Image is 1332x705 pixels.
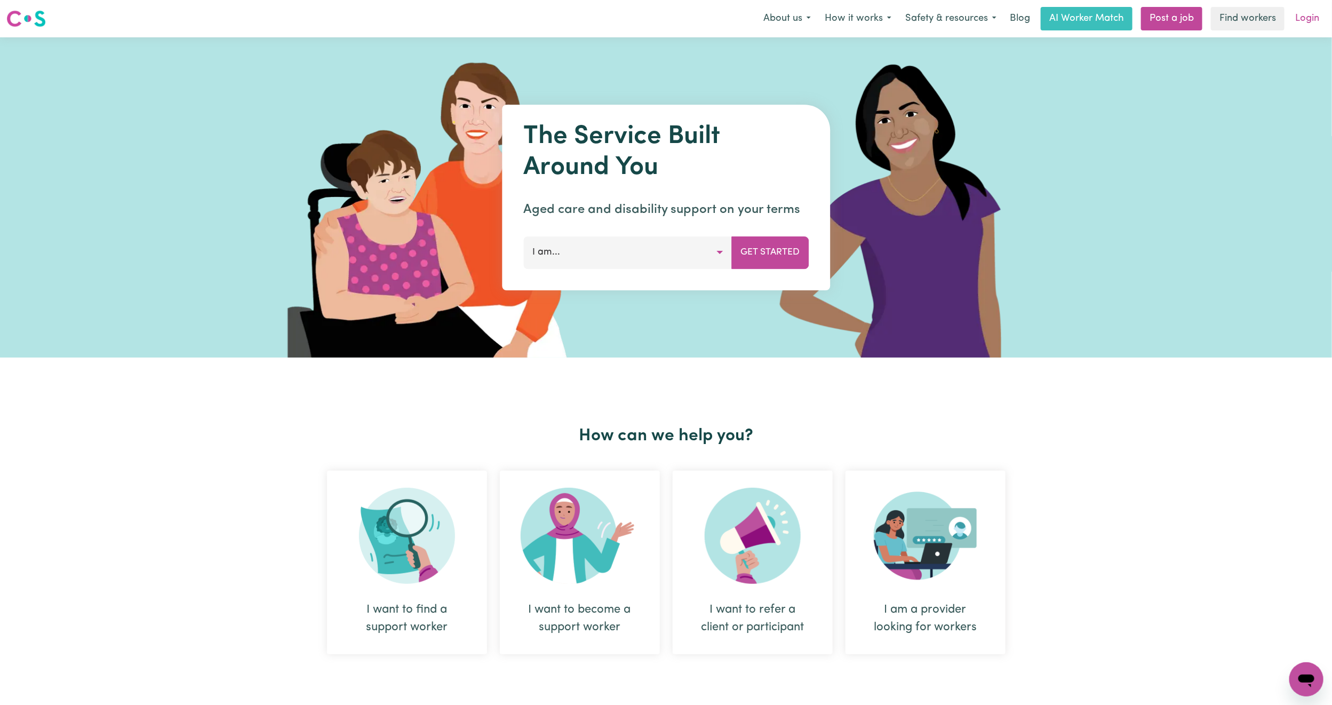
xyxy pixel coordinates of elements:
h2: How can we help you? [321,426,1012,446]
a: Login [1289,7,1326,30]
h1: The Service Built Around You [523,122,809,183]
div: I want to find a support worker [327,471,487,654]
a: Blog [1003,7,1036,30]
div: I want to refer a client or participant [673,471,833,654]
img: Become Worker [521,488,639,584]
div: I am a provider looking for workers [871,601,980,636]
button: I am... [523,236,732,268]
button: Safety & resources [898,7,1003,30]
button: Get Started [731,236,809,268]
img: Careseekers logo [6,9,46,28]
p: Aged care and disability support on your terms [523,200,809,219]
div: I want to refer a client or participant [698,601,807,636]
a: Find workers [1211,7,1285,30]
a: Post a job [1141,7,1202,30]
div: I want to become a support worker [500,471,660,654]
button: About us [756,7,818,30]
div: I want to become a support worker [525,601,634,636]
img: Provider [874,488,977,584]
iframe: Button to launch messaging window, conversation in progress [1289,662,1323,696]
img: Refer [705,488,801,584]
a: AI Worker Match [1041,7,1132,30]
button: How it works [818,7,898,30]
a: Careseekers logo [6,6,46,31]
div: I am a provider looking for workers [846,471,1006,654]
div: I want to find a support worker [353,601,461,636]
img: Search [359,488,455,584]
